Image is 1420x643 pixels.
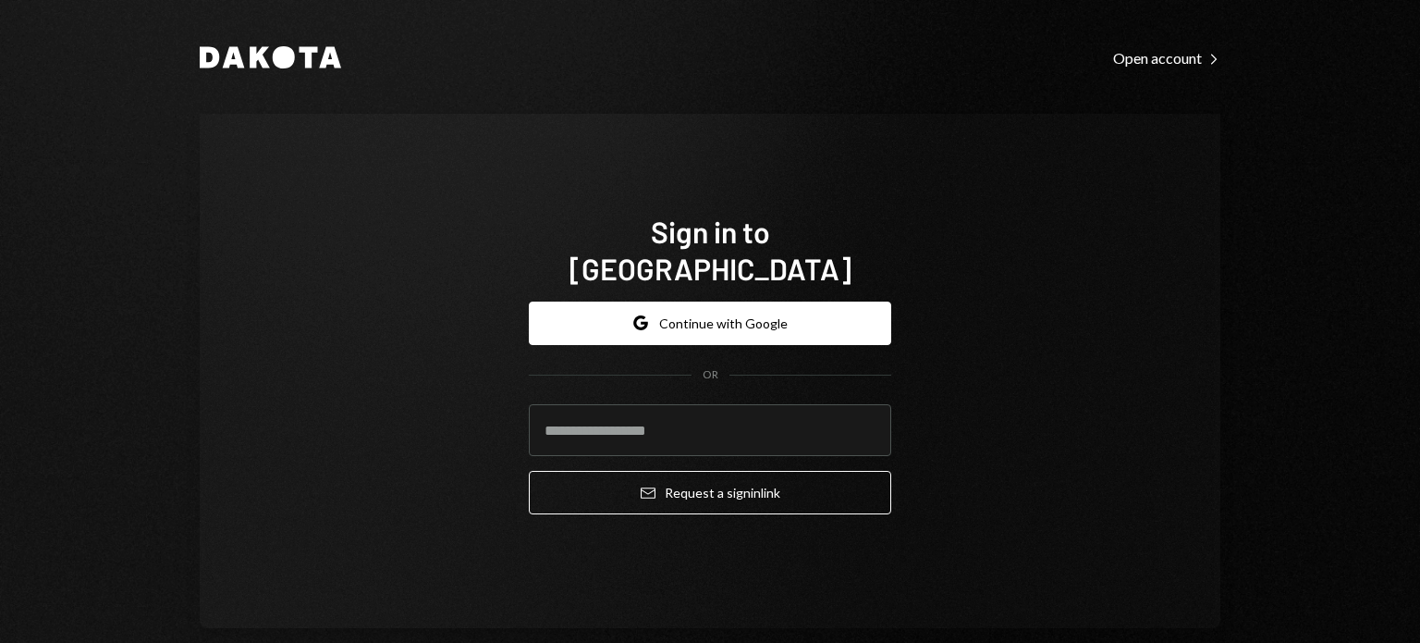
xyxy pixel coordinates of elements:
[703,367,718,383] div: OR
[1113,49,1220,68] div: Open account
[529,302,891,345] button: Continue with Google
[529,471,891,514] button: Request a signinlink
[529,213,891,287] h1: Sign in to [GEOGRAPHIC_DATA]
[1113,47,1220,68] a: Open account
